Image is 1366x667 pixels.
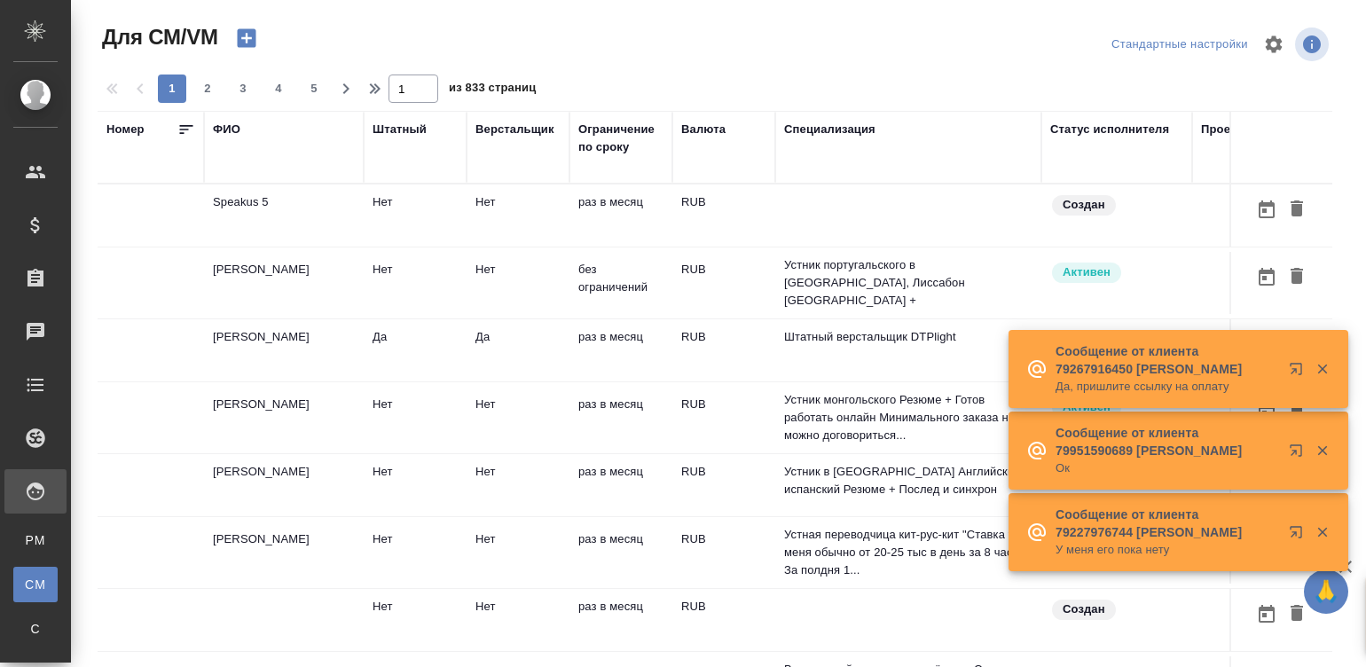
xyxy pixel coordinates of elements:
td: Нет [467,184,569,247]
td: [PERSON_NAME] [204,252,364,314]
div: Валюта [681,121,726,138]
p: Ок [1056,459,1277,477]
div: ФИО [213,121,240,138]
td: RUB [672,522,775,584]
button: 3 [229,75,257,103]
td: [PERSON_NAME] [204,319,364,381]
div: Специализация [784,121,875,138]
td: Нет [364,589,467,651]
td: Нет [467,522,569,584]
td: RUB [672,319,775,381]
button: 2 [193,75,222,103]
a: С [13,611,58,647]
td: Нет [467,252,569,314]
p: Устник монгольского Резюме + Готов работать онлайн Минимального заказа нет, можно договориться... [784,391,1032,444]
td: Нет [364,454,467,516]
p: Штатный верстальщик DTPlight [784,328,1032,346]
td: раз в месяц [569,522,672,584]
span: Настроить таблицу [1252,23,1295,66]
td: RUB [672,589,775,651]
button: Закрыть [1304,443,1340,459]
button: Открыть календарь загрузки [1252,193,1282,226]
p: Создан [1063,196,1105,214]
button: Открыть в новой вкладке [1278,351,1321,394]
div: Ограничение по сроку [578,121,663,156]
button: Удалить [1282,193,1312,226]
div: Проектный отдел [1201,121,1304,138]
td: RUB [672,184,775,247]
p: У меня его пока нету [1056,541,1277,559]
a: PM [13,522,58,558]
td: Да [467,319,569,381]
td: [PERSON_NAME] [204,454,364,516]
div: Верстальщик [475,121,554,138]
p: Активен [1063,263,1111,281]
p: Сообщение от клиента 79227976744 [PERSON_NAME] [1056,506,1277,541]
td: RUB [672,387,775,449]
td: Нет [364,522,467,584]
div: split button [1107,31,1252,59]
td: раз в месяц [569,184,672,247]
div: Статус исполнителя [1050,121,1169,138]
button: Закрыть [1304,524,1340,540]
td: раз в месяц [569,589,672,651]
p: Устная переводчица кит-рус-кит "Ставка у меня обычно от 20-25 тыс в день за 8 часов. За полдня 1... [784,526,1032,579]
td: Нет [364,184,467,247]
p: Устник португальского в [GEOGRAPHIC_DATA], Лиссабон [GEOGRAPHIC_DATA] + [784,256,1032,310]
div: Номер [106,121,145,138]
td: раз в месяц [569,319,672,381]
button: Закрыть [1304,361,1340,377]
button: Открыть в новой вкладке [1278,433,1321,475]
p: Сообщение от клиента 79267916450 [PERSON_NAME] [1056,342,1277,378]
span: 4 [264,80,293,98]
td: DTPlight [1192,319,1334,381]
button: Открыть календарь загрузки [1252,261,1282,294]
td: без ограничений [569,252,672,314]
span: 3 [229,80,257,98]
span: из 833 страниц [449,77,536,103]
a: CM [13,567,58,602]
td: Speakus 5 [204,184,364,247]
button: Открыть в новой вкладке [1278,514,1321,557]
td: Нет [364,252,467,314]
td: раз в месяц [569,387,672,449]
span: Для СМ/VM [98,23,218,51]
span: С [22,620,49,638]
div: Рядовой исполнитель: назначай с учетом рейтинга [1050,261,1183,285]
button: 5 [300,75,328,103]
button: 4 [264,75,293,103]
td: RUB [672,252,775,314]
td: раз в месяц [569,454,672,516]
span: 2 [193,80,222,98]
p: Да, пришлите ссылку на оплату [1056,378,1277,396]
button: Удалить [1282,261,1312,294]
td: [PERSON_NAME] [204,522,364,584]
span: 5 [300,80,328,98]
div: Штатный [373,121,427,138]
td: Да [364,319,467,381]
td: Нет [467,589,569,651]
span: PM [22,531,49,549]
p: Сообщение от клиента 79951590689 [PERSON_NAME] [1056,424,1277,459]
td: Нет [364,387,467,449]
td: [PERSON_NAME] [204,387,364,449]
td: Нет [467,387,569,449]
td: RUB [672,454,775,516]
p: Устник в [GEOGRAPHIC_DATA] Английский и испанский Резюме + Послед и синхрон [784,463,1032,498]
span: CM [22,576,49,593]
td: Нет [467,454,569,516]
span: Посмотреть информацию [1295,27,1332,61]
button: Создать [225,23,268,53]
